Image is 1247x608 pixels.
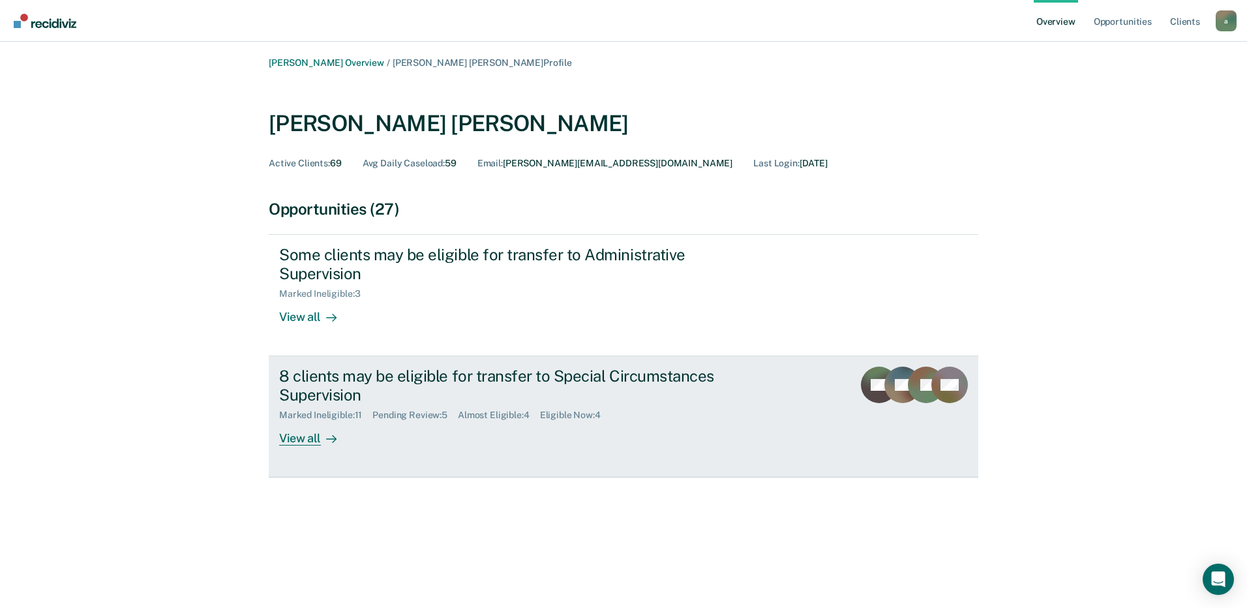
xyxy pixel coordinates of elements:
div: Opportunities (27) [269,200,978,219]
div: View all [279,421,352,446]
div: View all [279,299,352,325]
div: Pending Review : 5 [372,410,458,421]
button: Profile dropdown button [1216,10,1237,31]
div: [PERSON_NAME][EMAIL_ADDRESS][DOMAIN_NAME] [477,158,732,169]
span: Last Login : [753,158,799,168]
a: [PERSON_NAME] Overview [269,57,384,68]
img: Recidiviz [14,14,76,28]
div: 59 [363,158,457,169]
div: 69 [269,158,342,169]
span: Email : [477,158,503,168]
span: Avg Daily Caseload : [363,158,445,168]
a: 8 clients may be eligible for transfer to Special Circumstances SupervisionMarked Ineligible:11Pe... [269,356,978,478]
div: [DATE] [753,158,828,169]
div: a [1216,10,1237,31]
div: 8 clients may be eligible for transfer to Special Circumstances Supervision [279,367,737,404]
div: Eligible Now : 4 [540,410,611,421]
span: [PERSON_NAME] [PERSON_NAME] Profile [393,57,572,68]
div: Marked Ineligible : 11 [279,410,372,421]
span: / [384,57,393,68]
div: [PERSON_NAME] [PERSON_NAME] [269,110,629,137]
span: Active Clients : [269,158,330,168]
div: Marked Ineligible : 3 [279,288,370,299]
div: Some clients may be eligible for transfer to Administrative Supervision [279,245,737,283]
div: Almost Eligible : 4 [458,410,540,421]
div: Open Intercom Messenger [1203,564,1234,595]
a: Some clients may be eligible for transfer to Administrative SupervisionMarked Ineligible:3View all [269,234,978,356]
